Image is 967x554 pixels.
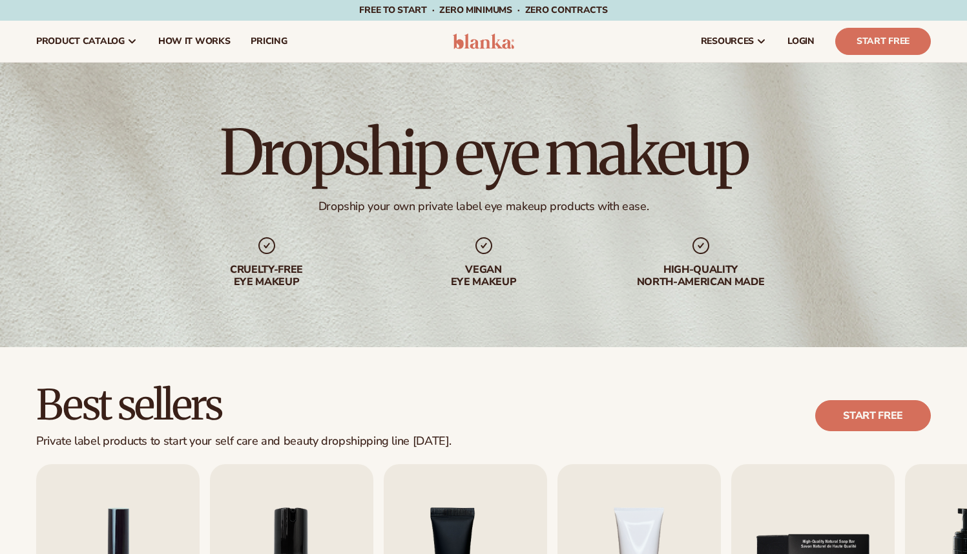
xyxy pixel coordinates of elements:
span: LOGIN [787,36,815,47]
a: How It Works [148,21,241,62]
div: High-quality North-american made [618,264,784,288]
img: logo [453,34,514,49]
a: Start free [815,400,931,431]
span: product catalog [36,36,125,47]
span: resources [701,36,754,47]
a: pricing [240,21,297,62]
a: resources [691,21,777,62]
div: Vegan eye makeup [401,264,567,288]
a: product catalog [26,21,148,62]
span: pricing [251,36,287,47]
h2: Best sellers [36,383,452,427]
a: Start Free [835,28,931,55]
span: How It Works [158,36,231,47]
span: Free to start · ZERO minimums · ZERO contracts [359,4,607,16]
div: Cruelty-free eye makeup [184,264,349,288]
h1: Dropship eye makeup [220,122,748,184]
div: Private label products to start your self care and beauty dropshipping line [DATE]. [36,434,452,449]
div: Dropship your own private label eye makeup products with ease. [318,199,649,214]
a: LOGIN [777,21,825,62]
